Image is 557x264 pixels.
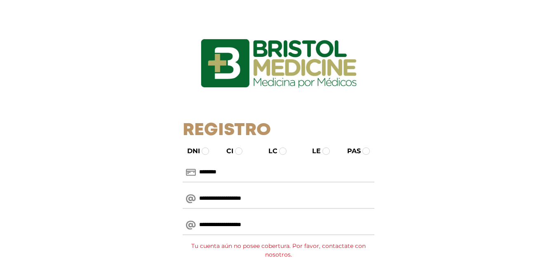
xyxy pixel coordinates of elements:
label: DNI [180,146,200,156]
label: CI [219,146,233,156]
label: PAS [340,146,361,156]
div: Tu cuenta aún no posee cobertura. Por favor, contactate con nosotros. [183,238,374,262]
label: LE [305,146,321,156]
h1: Registro [183,120,374,141]
label: LC [261,146,277,156]
img: logo_ingresarbristol.jpg [167,10,390,117]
